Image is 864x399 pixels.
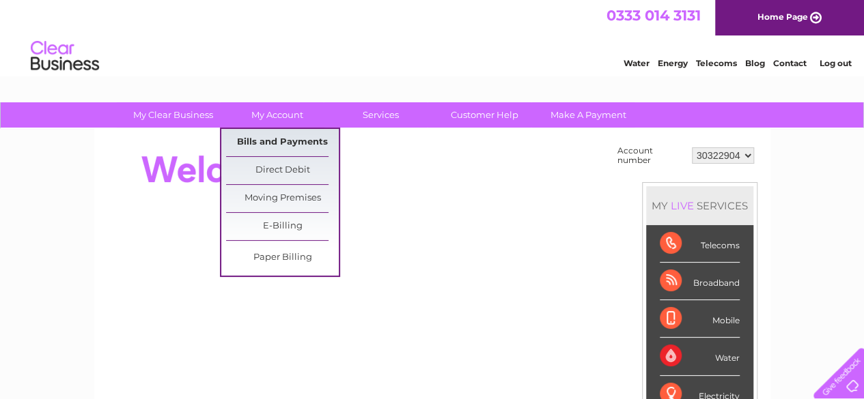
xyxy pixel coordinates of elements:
div: LIVE [668,199,697,212]
div: Broadband [660,263,740,300]
div: Clear Business is a trading name of Verastar Limited (registered in [GEOGRAPHIC_DATA] No. 3667643... [110,8,755,66]
div: Mobile [660,300,740,338]
div: Telecoms [660,225,740,263]
a: Direct Debit [226,157,339,184]
a: My Clear Business [117,102,229,128]
a: Contact [773,58,807,68]
a: Telecoms [696,58,737,68]
a: Energy [658,58,688,68]
a: Paper Billing [226,244,339,271]
a: Water [624,58,650,68]
div: Water [660,338,740,375]
a: E-Billing [226,213,339,240]
a: Services [324,102,437,128]
a: Log out [819,58,851,68]
a: Customer Help [428,102,541,128]
a: Make A Payment [532,102,645,128]
a: 0333 014 3131 [607,7,701,24]
a: Moving Premises [226,185,339,212]
a: Blog [745,58,765,68]
div: MY SERVICES [646,186,753,225]
a: My Account [221,102,333,128]
td: Account number [614,143,688,168]
a: Bills and Payments [226,129,339,156]
img: logo.png [30,35,100,77]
